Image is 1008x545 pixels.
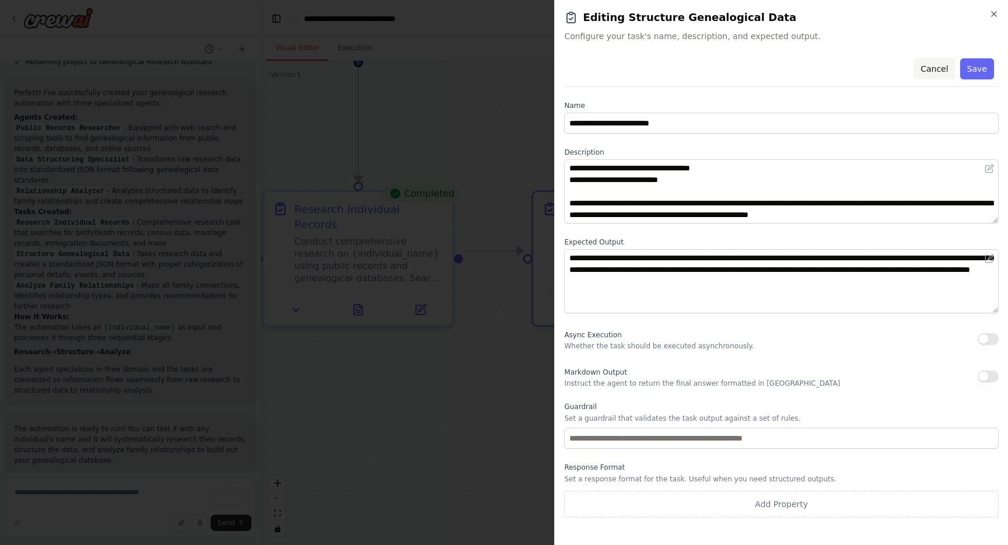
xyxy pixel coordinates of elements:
[564,9,999,26] h2: Editing Structure Genealogical Data
[982,251,996,265] button: Open in editor
[564,30,999,42] span: Configure your task's name, description, and expected output.
[982,162,996,176] button: Open in editor
[564,148,999,157] label: Description
[564,101,999,110] label: Name
[564,474,999,484] p: Set a response format for the task. Useful when you need structured outputs.
[564,341,754,351] p: Whether the task should be executed asynchronously.
[564,402,999,411] label: Guardrail
[564,414,999,423] p: Set a guardrail that validates the task output against a set of rules.
[564,368,626,376] span: Markdown Output
[564,379,840,388] p: Instruct the agent to return the final answer formatted in [GEOGRAPHIC_DATA]
[564,463,999,472] label: Response Format
[564,491,999,518] button: Add Property
[564,237,999,247] label: Expected Output
[914,58,955,79] button: Cancel
[564,331,621,339] span: Async Execution
[960,58,994,79] button: Save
